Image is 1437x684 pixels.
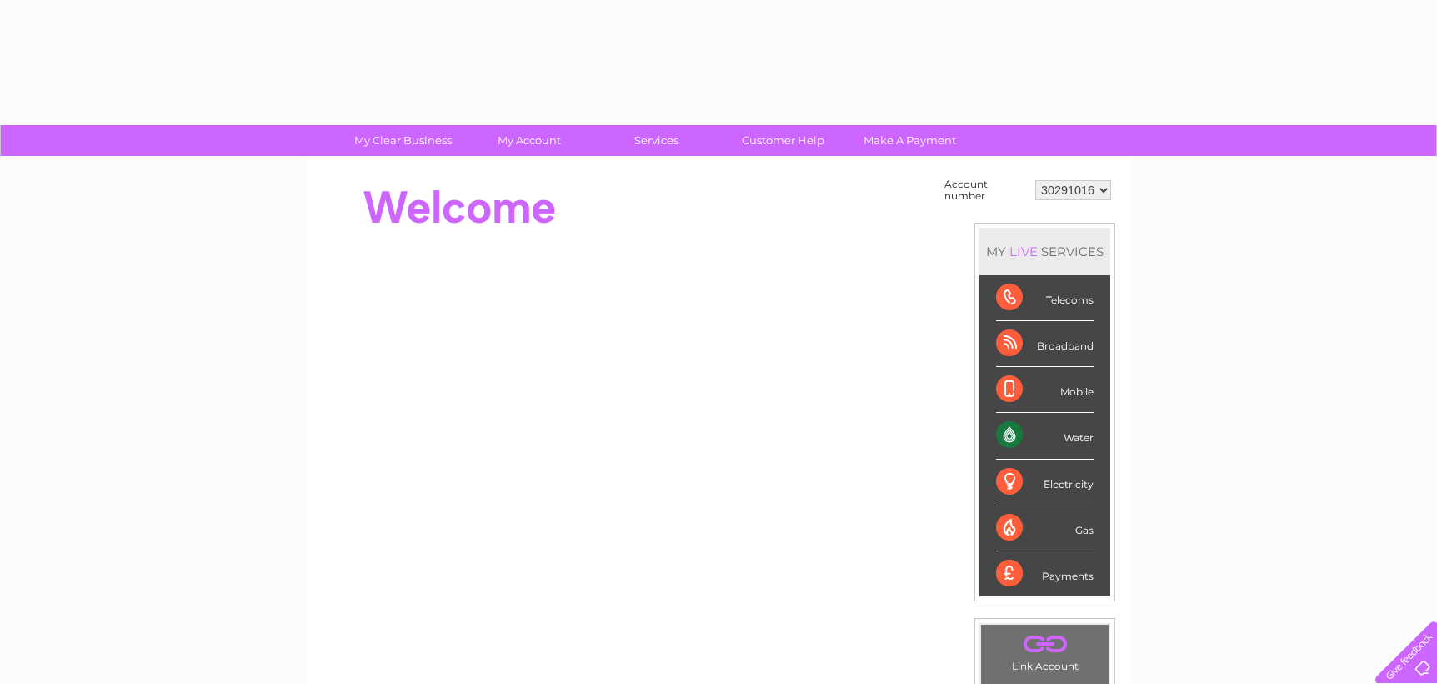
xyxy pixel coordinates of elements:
[979,228,1110,275] div: MY SERVICES
[1006,244,1041,259] div: LIVE
[714,125,852,156] a: Customer Help
[985,629,1104,658] a: .
[996,275,1094,321] div: Telecoms
[996,413,1094,459] div: Water
[996,551,1094,596] div: Payments
[996,460,1094,505] div: Electricity
[940,174,1031,206] td: Account number
[996,367,1094,413] div: Mobile
[980,624,1109,676] td: Link Account
[841,125,979,156] a: Make A Payment
[461,125,598,156] a: My Account
[588,125,725,156] a: Services
[334,125,472,156] a: My Clear Business
[996,505,1094,551] div: Gas
[996,321,1094,367] div: Broadband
